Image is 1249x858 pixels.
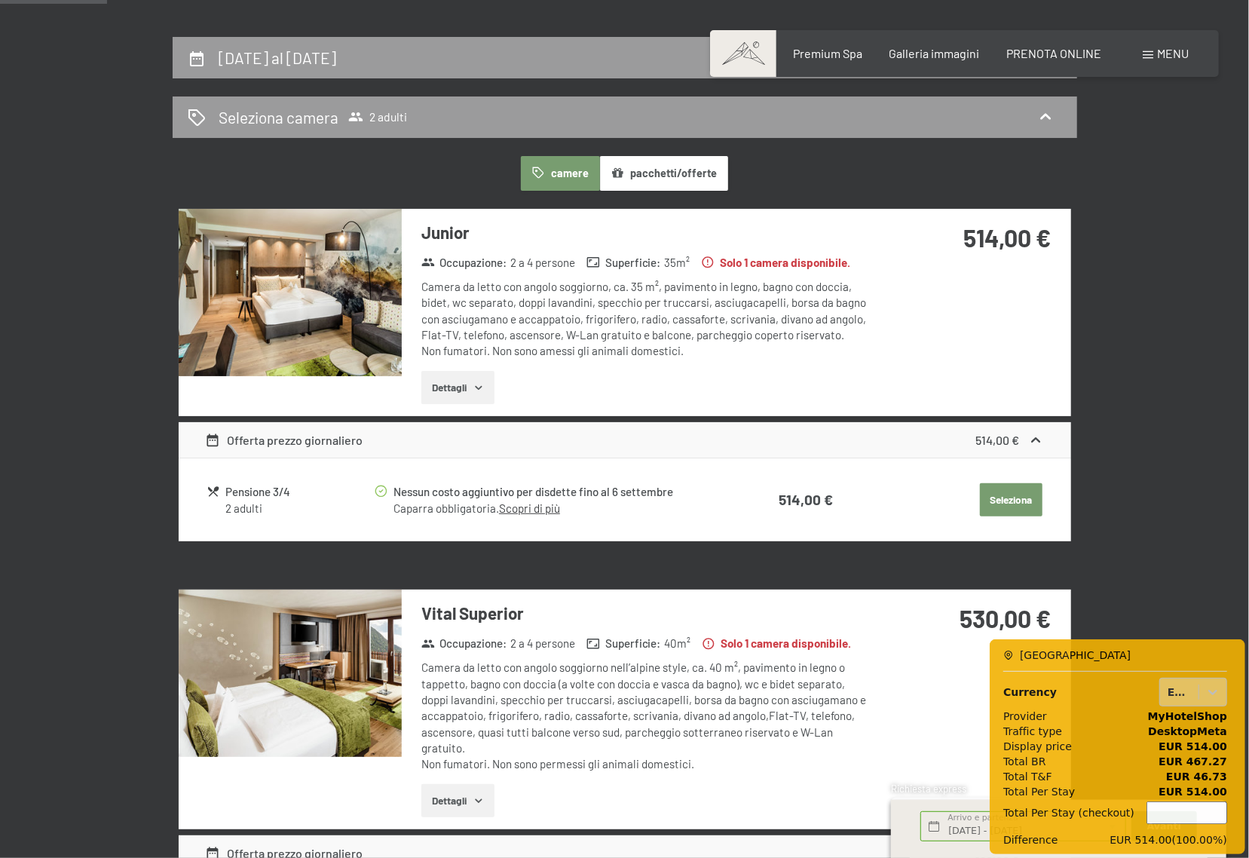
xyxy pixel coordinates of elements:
[586,255,661,271] strong: Superficie :
[960,604,1051,633] strong: 530,00 €
[586,636,661,651] strong: Superficie :
[1003,756,1227,767] div: EUR 467.27
[1003,650,1227,660] div: [GEOGRAPHIC_DATA]
[1003,741,1227,752] div: EUR 514.00
[179,209,402,376] img: mss_renderimg.php
[891,783,966,795] span: Richiesta express
[793,46,862,60] a: Premium Spa
[963,223,1051,252] strong: 514,00 €
[348,109,407,124] span: 2 adulti
[600,156,728,191] button: pacchetti/offerte
[421,784,494,817] button: Dettagli
[499,501,560,515] a: Scopri di più
[1003,807,1134,818] span: Total Per Stay (checkout)
[1003,835,1058,845] span: Difference
[1003,786,1075,797] span: Total Per Stay
[1003,726,1227,737] div: DesktopMeta
[701,255,850,271] strong: Solo 1 camera disponibile.
[889,46,980,60] a: Galleria immagini
[179,590,402,757] img: mss_renderimg.php
[1157,46,1189,60] span: Menu
[1003,771,1052,782] span: Total T&F
[1110,835,1228,845] span: EUR 514.00 ( 100.00 %)
[702,636,851,651] strong: Solo 1 camera disponibile.
[421,371,494,404] button: Dettagli
[225,483,372,501] div: Pensione 3/4
[393,483,707,501] div: Nessun costo aggiuntivo per disdette fino al 6 settembre
[510,636,575,651] span: 2 a 4 persone
[980,483,1042,516] button: Seleziona
[421,255,507,271] strong: Occupazione :
[179,422,1071,458] div: Offerta prezzo giornaliero514,00 €
[1003,711,1047,722] span: Provider
[421,221,870,244] h3: Junior
[421,279,870,359] div: Camera da letto con angolo soggiorno, ca. 35 m², pavimento in legno, bagno con doccia, bidet, wc ...
[779,491,833,508] strong: 514,00 €
[219,48,336,67] h2: [DATE] al [DATE]
[421,660,870,772] div: Camera da letto con angolo soggiorno nell’alpine style, ca. 40 m², pavimento in legno o tappetto,...
[225,501,372,516] div: 2 adulti
[1003,771,1227,782] div: EUR 46.73
[1006,46,1101,60] a: PRENOTA ONLINE
[1003,741,1072,752] span: Display price
[205,431,363,449] div: Offerta prezzo giornaliero
[421,636,507,651] strong: Occupazione :
[521,156,599,191] button: camere
[393,501,707,516] div: Caparra obbligatoria.
[1003,726,1062,737] span: Traffic type
[510,255,575,271] span: 2 a 4 persone
[1003,756,1045,767] span: Total BR
[421,602,870,625] h3: Vital Superior
[1003,786,1227,797] div: EUR 514.00
[664,636,690,651] span: 40 m²
[1003,711,1227,722] div: MyHotelShop
[219,106,338,128] h2: Seleziona camera
[975,433,1019,447] strong: 514,00 €
[1003,687,1057,697] label: Currency
[664,255,690,271] span: 35 m²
